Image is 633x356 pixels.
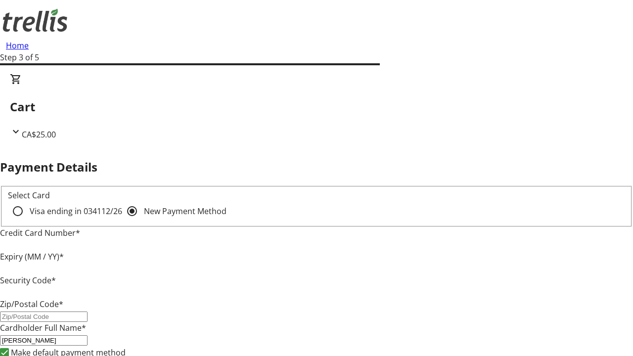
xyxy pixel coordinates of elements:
[22,129,56,140] span: CA$25.00
[8,189,625,201] div: Select Card
[10,73,623,140] div: CartCA$25.00
[10,98,623,116] h2: Cart
[101,206,122,217] span: 12/26
[142,205,226,217] label: New Payment Method
[30,206,122,217] span: Visa ending in 0341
